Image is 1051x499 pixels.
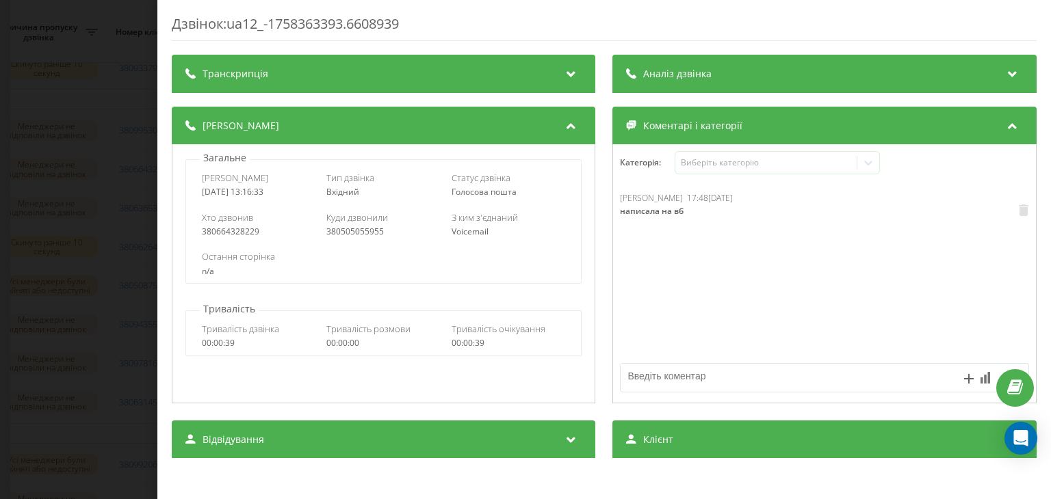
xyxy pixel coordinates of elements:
span: Голосова пошта [452,186,517,198]
div: 00:00:00 [327,338,441,348]
span: [PERSON_NAME] [203,119,279,133]
div: 17:48[DATE] [688,193,734,203]
span: [PERSON_NAME] [202,172,268,184]
span: Клієнт [644,433,674,446]
span: З ким з'єднаний [452,211,518,224]
div: 00:00:39 [452,338,566,348]
span: Коментарі і категорії [644,119,743,133]
span: Аналіз дзвінка [644,67,712,81]
div: Voicemail [452,227,566,237]
span: Тип дзвінка [327,172,375,184]
div: 00:00:39 [202,338,316,348]
span: [PERSON_NAME] [621,192,684,204]
span: Тривалість дзвінка [202,323,279,335]
p: Тривалість [200,302,259,316]
span: Куди дзвонили [327,211,389,224]
div: написала на вб [621,206,711,217]
span: Відвідування [203,433,264,446]
span: Вхідний [327,186,360,198]
span: Тривалість очікування [452,323,545,335]
h4: Категорія : [621,158,675,167]
span: Транскрипція [203,67,268,81]
div: 380664328229 [202,227,316,237]
span: Статус дзвінка [452,172,510,184]
span: Хто дзвонив [202,211,253,224]
span: Остання сторінка [202,250,275,262]
span: Тривалість розмови [327,323,411,335]
div: [DATE] 13:16:33 [202,187,316,197]
div: 380505055955 [327,227,441,237]
p: Загальне [200,151,250,165]
div: Дзвінок : ua12_-1758363393.6608939 [172,14,1037,41]
div: Open Intercom Messenger [1004,422,1037,455]
div: n/a [202,267,565,276]
div: Виберіть категорію [681,157,852,168]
